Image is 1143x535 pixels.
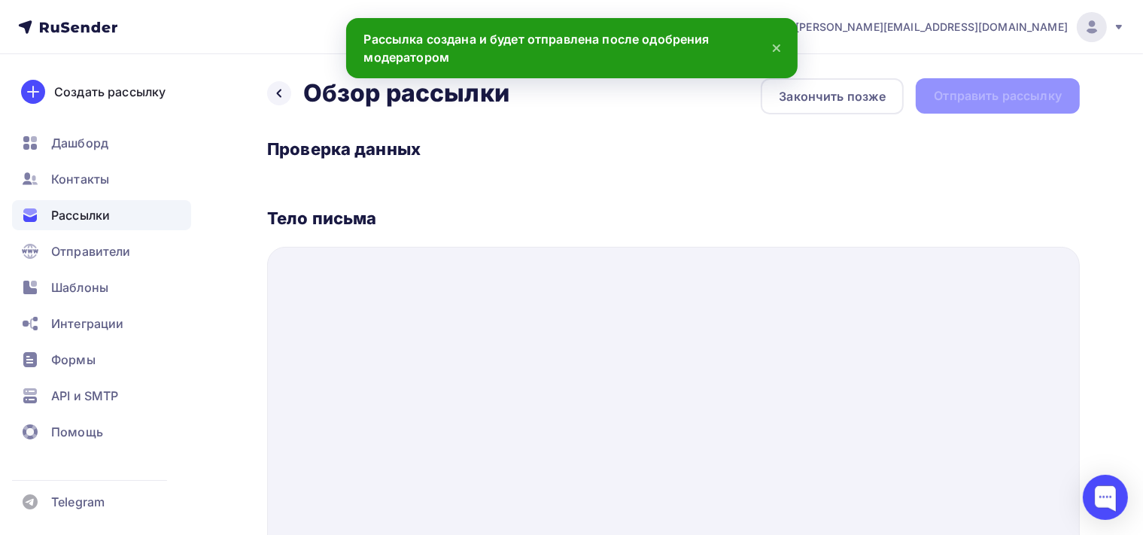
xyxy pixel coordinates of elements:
div: Тело письма [267,208,1080,229]
span: Формы [51,351,96,369]
span: Telegram [51,493,105,511]
a: Рассылки [12,200,191,230]
a: Формы [12,345,191,375]
h2: Обзор рассылки [303,78,509,108]
a: Контакты [12,164,191,194]
a: Отправители [12,236,191,266]
a: Дашборд [12,128,191,158]
span: Рассылки [51,206,110,224]
div: Закончить позже [779,87,886,105]
span: [PERSON_NAME][EMAIL_ADDRESS][DOMAIN_NAME] [795,20,1068,35]
div: Проверка данных [267,138,1080,160]
a: Шаблоны [12,272,191,302]
span: API и SMTP [51,387,118,405]
a: [PERSON_NAME][EMAIL_ADDRESS][DOMAIN_NAME] [795,12,1125,42]
div: Создать рассылку [54,83,166,101]
span: Помощь [51,423,103,441]
span: Контакты [51,170,109,188]
span: Дашборд [51,134,108,152]
span: Интеграции [51,315,123,333]
span: Отправители [51,242,131,260]
span: Шаблоны [51,278,108,296]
